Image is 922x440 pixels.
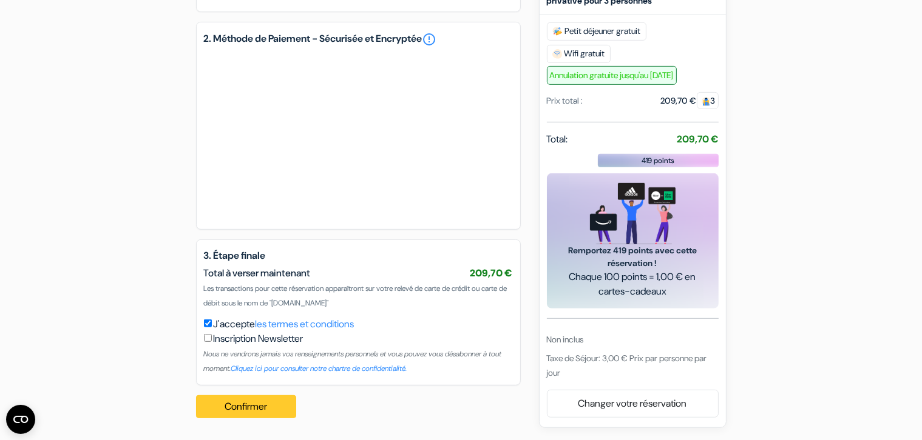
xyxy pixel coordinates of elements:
a: les termes et conditions [256,318,354,330]
img: guest.svg [702,97,711,106]
a: Changer votre réservation [547,392,718,415]
img: gift_card_hero_new.png [590,183,676,244]
small: Nous ne vendrons jamais vos renseignements personnels et vous pouvez vous désabonner à tout moment. [204,349,502,373]
span: 209,70 € [470,267,513,279]
h5: 3. Étape finale [204,250,513,261]
span: 3 [697,92,719,109]
strong: 209,70 € [677,133,719,145]
div: 209,70 € [661,95,719,107]
label: J'accepte [214,317,354,332]
span: Taxe de Séjour: 3,00 € Prix par personne par jour [547,353,707,378]
span: Total à verser maintenant [204,267,311,279]
a: Cliquez ici pour consulter notre chartre de confidentialité. [231,364,407,373]
img: free_breakfast.svg [552,27,563,36]
img: free_wifi.svg [552,49,562,59]
span: Les transactions pour cette réservation apparaîtront sur votre relevé de carte de crédit ou carte... [204,284,507,308]
span: Wifi gratuit [547,45,611,63]
div: Prix total : [547,95,583,107]
span: Petit déjeuner gratuit [547,22,646,41]
span: Annulation gratuite jusqu'au [DATE] [547,66,677,85]
h5: 2. Méthode de Paiement - Sécurisée et Encryptée [204,32,513,47]
span: Remportez 419 points avec cette réservation ! [561,244,704,270]
button: Confirmer [196,395,297,418]
iframe: Cadre de saisie sécurisé pour le paiement [216,64,501,207]
span: Total: [547,132,568,147]
span: 419 points [642,155,674,166]
button: Ouvrir le widget CMP [6,405,35,434]
a: error_outline [422,32,437,47]
span: Chaque 100 points = 1,00 € en cartes-cadeaux [561,270,704,299]
label: Inscription Newsletter [214,332,303,346]
div: Non inclus [547,333,719,346]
